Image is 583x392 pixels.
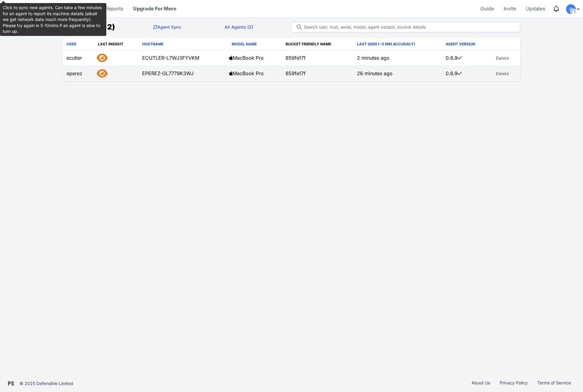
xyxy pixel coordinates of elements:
[63,51,94,66] td: ecutler
[526,2,545,15] span: Updates
[492,52,513,64] a: Delete
[148,21,186,33] button: Agent Sync
[63,22,115,33] h1: Agents (2 of 2)
[225,66,282,82] td: MacBook Pro
[19,380,73,387] div: © 2025 Defensible Limited
[94,38,139,51] th: Last Insight
[442,51,492,66] td: 0.6.9
[467,380,495,387] a: About Us
[103,1,126,16] a: Reports
[571,9,576,14] img: 6cc88d1a146005bc7e340ef926b6e280.png
[19,1,43,16] a: Insights
[220,21,258,33] a: All Agents (2)
[139,66,225,82] td: EPEREZ-GL7779K3WJ
[353,66,442,82] td: 26 minutes ago
[63,66,94,82] td: eperez
[357,42,415,46] a: Last Seen (~5 min accuracy)
[48,1,70,16] a: Agents
[139,51,225,66] td: ECUTLER-L7WJ3FYVKM
[501,1,519,16] a: Invite
[495,380,533,387] a: Privacy Policy
[282,66,353,82] td: 859fe17f
[67,42,76,46] a: User
[282,51,353,66] td: 859fe17f
[232,42,257,46] a: Model Name
[566,4,581,14] div: Profile Menu
[142,42,163,46] a: Hostname
[478,1,496,16] a: Guide
[446,42,475,46] a: Agent Version
[442,66,492,82] td: 0.6.9
[480,2,494,15] span: Guide
[492,68,513,80] a: Delete
[533,380,576,387] a: Terms of Service
[225,51,282,66] td: MacBook Pro
[353,51,442,66] td: 2 minutes ago
[523,1,548,16] a: Updates
[282,38,353,51] th: Bucket Friendly Name
[569,7,572,11] span: C
[291,22,520,32] input: Search
[131,1,179,16] a: Upgrade For More
[553,5,560,12] div: Notifications
[74,1,98,16] a: Buckets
